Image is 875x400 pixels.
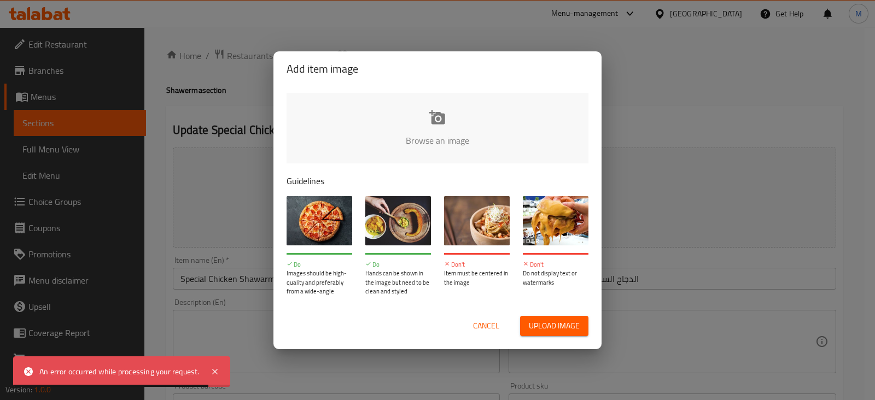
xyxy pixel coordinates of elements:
[523,260,588,269] p: Don't
[287,196,352,245] img: guide-img-1@3x.jpg
[39,366,200,378] div: An error occurred while processing your request.
[365,269,431,296] p: Hands can be shown in the image but need to be clean and styled
[523,196,588,245] img: guide-img-4@3x.jpg
[444,260,510,269] p: Don't
[520,316,588,336] button: Upload image
[287,260,352,269] p: Do
[473,319,499,333] span: Cancel
[469,316,504,336] button: Cancel
[287,60,588,78] h2: Add item image
[444,196,510,245] img: guide-img-3@3x.jpg
[529,319,580,333] span: Upload image
[365,196,431,245] img: guide-img-2@3x.jpg
[287,269,352,296] p: Images should be high-quality and preferably from a wide-angle
[365,260,431,269] p: Do
[523,269,588,287] p: Do not display text or watermarks
[444,269,510,287] p: Item must be centered in the image
[287,174,588,187] p: Guidelines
